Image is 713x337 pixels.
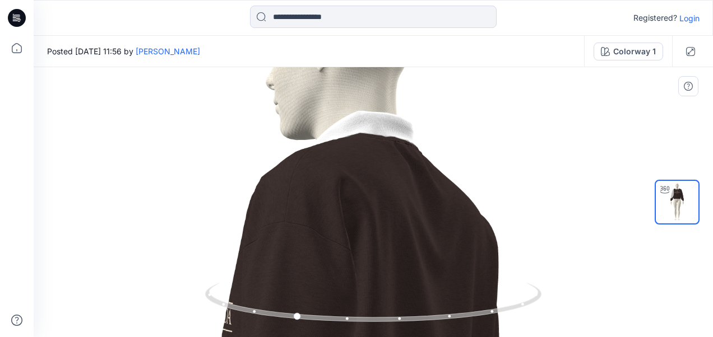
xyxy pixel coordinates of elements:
[613,45,656,58] div: Colorway 1
[656,181,698,223] img: Arşiv
[136,46,200,56] a: [PERSON_NAME]
[47,45,200,57] span: Posted [DATE] 11:56 by
[633,11,677,25] p: Registered?
[679,12,700,24] p: Login
[594,43,663,60] button: Colorway 1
